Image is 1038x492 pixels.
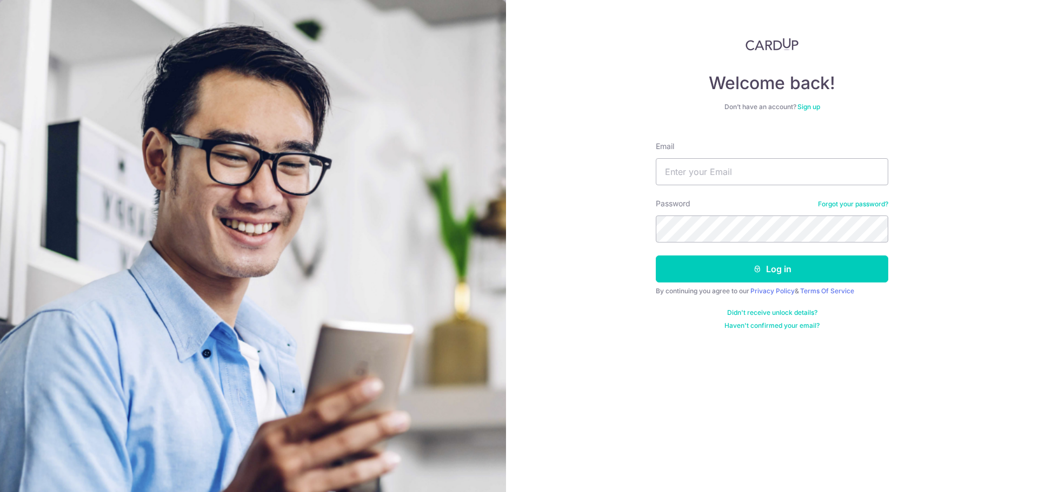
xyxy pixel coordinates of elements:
[656,72,888,94] h4: Welcome back!
[818,200,888,208] a: Forgot your password?
[656,287,888,295] div: By continuing you agree to our &
[727,308,817,317] a: Didn't receive unlock details?
[750,287,795,295] a: Privacy Policy
[656,198,690,209] label: Password
[656,255,888,282] button: Log in
[656,158,888,185] input: Enter your Email
[724,321,820,330] a: Haven't confirmed your email?
[797,103,820,111] a: Sign up
[656,141,674,152] label: Email
[656,103,888,111] div: Don’t have an account?
[800,287,854,295] a: Terms Of Service
[746,38,799,51] img: CardUp Logo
